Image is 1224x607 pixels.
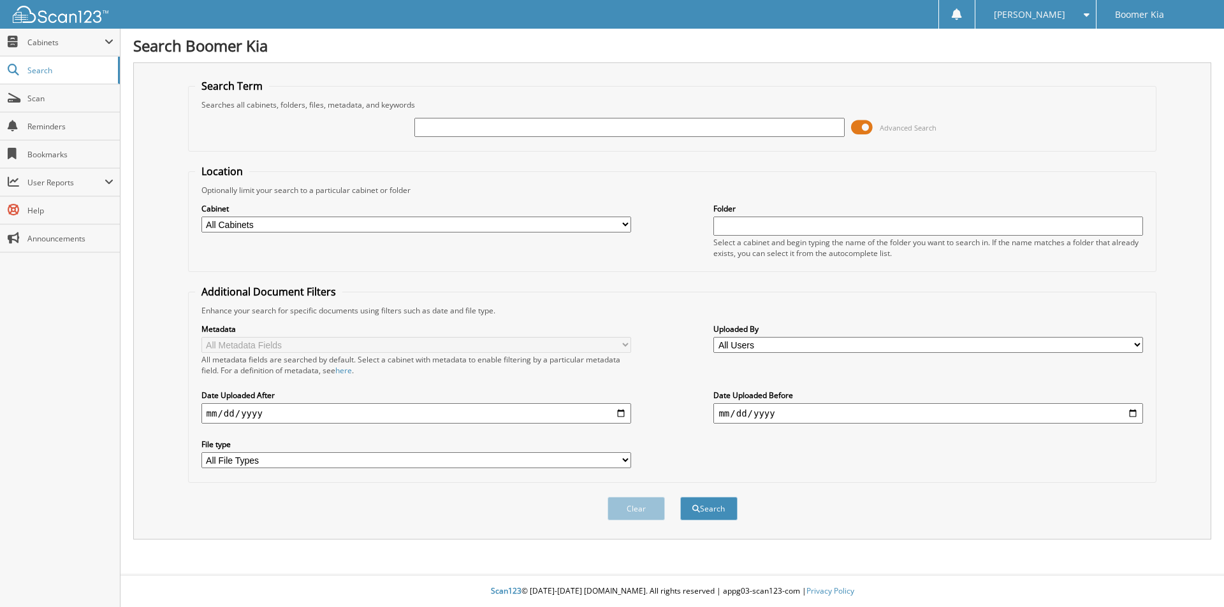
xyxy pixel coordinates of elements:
label: Date Uploaded Before [713,390,1143,401]
legend: Search Term [195,79,269,93]
label: Metadata [201,324,631,334]
label: Uploaded By [713,324,1143,334]
div: Optionally limit your search to a particular cabinet or folder [195,185,1150,196]
legend: Additional Document Filters [195,285,342,299]
input: start [201,403,631,424]
span: Advanced Search [880,123,936,132]
div: © [DATE]-[DATE] [DOMAIN_NAME]. All rights reserved | appg03-scan123-com | [120,576,1224,607]
button: Clear [608,497,665,520]
legend: Location [195,164,249,178]
span: Scan123 [491,585,521,596]
label: Date Uploaded After [201,390,631,401]
span: [PERSON_NAME] [994,11,1065,18]
label: Cabinet [201,203,631,214]
div: Searches all cabinets, folders, files, metadata, and keywords [195,99,1150,110]
div: All metadata fields are searched by default. Select a cabinet with metadata to enable filtering b... [201,354,631,376]
span: Cabinets [27,37,105,48]
div: Select a cabinet and begin typing the name of the folder you want to search in. If the name match... [713,237,1143,259]
span: Scan [27,93,113,104]
h1: Search Boomer Kia [133,35,1211,56]
span: Reminders [27,121,113,132]
img: scan123-logo-white.svg [13,6,108,23]
label: File type [201,439,631,450]
span: User Reports [27,177,105,188]
button: Search [680,497,738,520]
span: Help [27,205,113,216]
span: Boomer Kia [1115,11,1164,18]
label: Folder [713,203,1143,214]
span: Bookmarks [27,149,113,160]
span: Search [27,65,112,76]
a: Privacy Policy [806,585,854,596]
span: Announcements [27,233,113,244]
a: here [335,365,352,376]
div: Enhance your search for specific documents using filters such as date and file type. [195,305,1150,316]
input: end [713,403,1143,424]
